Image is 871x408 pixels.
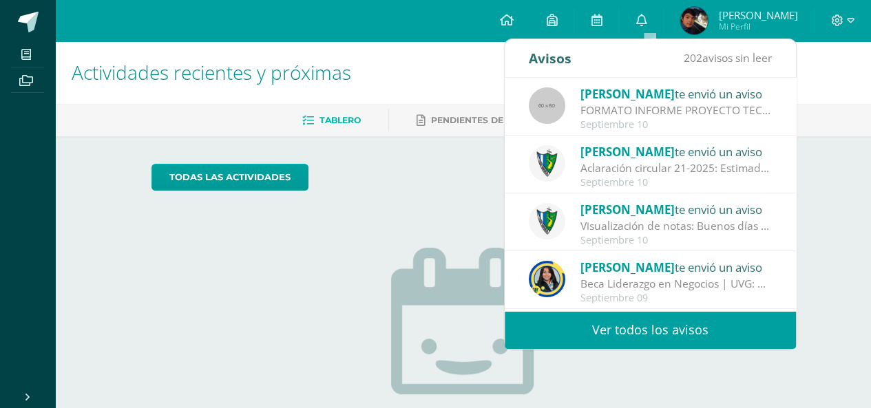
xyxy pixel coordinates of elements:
[580,259,675,275] span: [PERSON_NAME]
[580,142,772,160] div: te envió un aviso
[580,202,675,217] span: [PERSON_NAME]
[529,145,565,182] img: 9f174a157161b4ddbe12118a61fed988.png
[580,276,772,292] div: Beca Liderazgo en Negocios | UVG: Gusto en saludarlos chicos, que estén brillando en su práctica....
[580,218,772,234] div: Visualización de notas: Buenos días estimados padres y estudiantes, es un gusto saludarlos. Por e...
[417,109,549,131] a: Pendientes de entrega
[529,87,565,124] img: 60x60
[505,311,796,349] a: Ver todos los avisos
[580,177,772,189] div: Septiembre 10
[684,50,772,65] span: avisos sin leer
[529,261,565,297] img: 9385da7c0ece523bc67fca2554c96817.png
[580,235,772,246] div: Septiembre 10
[529,39,571,77] div: Avisos
[718,21,797,32] span: Mi Perfil
[580,119,772,131] div: Septiembre 10
[580,144,675,160] span: [PERSON_NAME]
[580,86,675,102] span: [PERSON_NAME]
[72,59,351,85] span: Actividades recientes y próximas
[580,292,772,304] div: Septiembre 09
[319,115,361,125] span: Tablero
[529,203,565,239] img: 9f174a157161b4ddbe12118a61fed988.png
[580,200,772,218] div: te envió un aviso
[302,109,361,131] a: Tablero
[580,85,772,103] div: te envió un aviso
[431,115,549,125] span: Pendientes de entrega
[580,258,772,276] div: te envió un aviso
[580,103,772,118] div: FORMATO INFORME PROYECTO TECNOLÓGICO: Alumnos Graduandos: Por este medio se adjunta el formato en...
[580,160,772,176] div: Aclaración circular 21-2025: Estimados padres y estudiantes, es un gusto saludarlos. Únicamente c...
[151,164,308,191] a: todas las Actividades
[680,7,708,34] img: 7d90ce9fecc05e4bf0bae787e936f821.png
[684,50,702,65] span: 202
[718,8,797,22] span: [PERSON_NAME]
